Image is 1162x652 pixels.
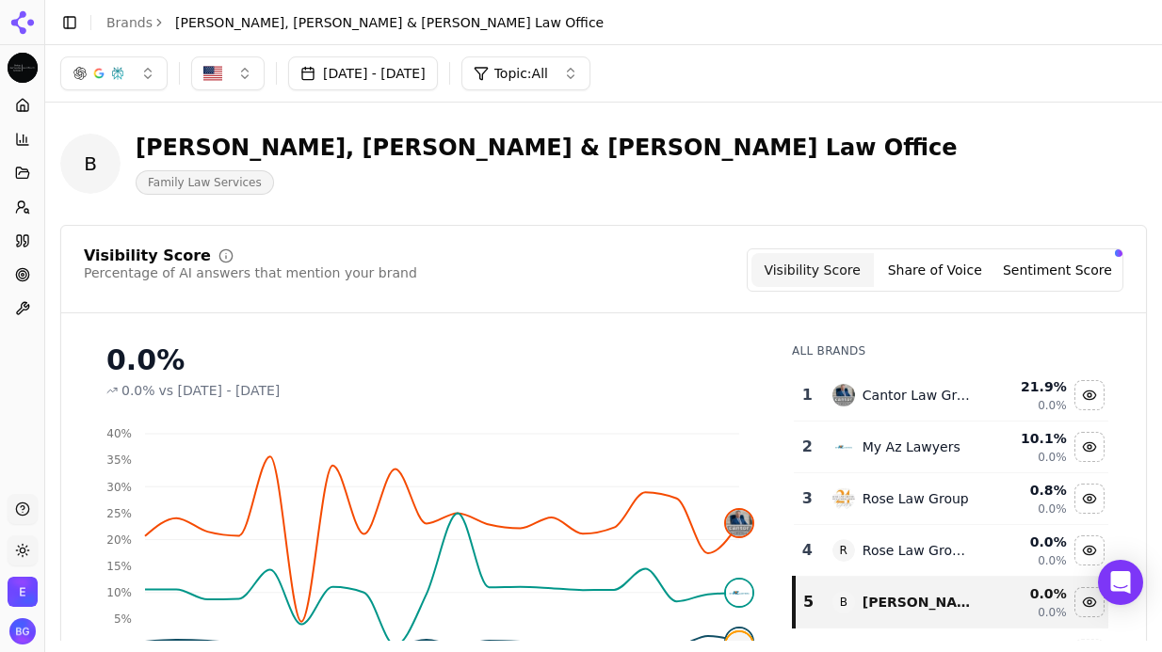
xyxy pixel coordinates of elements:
img: Brian Gomez [9,618,36,644]
div: [PERSON_NAME], [PERSON_NAME] & [PERSON_NAME] Law Office [136,133,958,163]
div: Cantor Law Group [863,386,973,405]
span: Topic: All [494,64,548,83]
div: 0.8 % [988,481,1067,500]
img: US [203,64,222,83]
span: 0.0% [1038,450,1067,465]
img: my az lawyers [832,436,855,458]
button: Sentiment Score [996,253,1119,287]
tspan: 25% [106,507,132,520]
div: 1 [801,384,814,406]
div: 21.9 % [988,377,1067,396]
img: cantor law group [726,510,752,536]
tr: 2my az lawyersMy Az Lawyers10.1%0.0%Hide my az lawyers data [794,421,1108,473]
tspan: 35% [106,453,132,467]
span: B [60,134,121,194]
div: 3 [801,487,814,510]
tspan: 30% [106,481,132,494]
div: 0.0% [106,343,754,377]
span: B [832,591,855,613]
button: Hide my az lawyers data [1074,432,1105,462]
tr: 3rose law groupRose Law Group0.8%0.0%Hide rose law group data [794,473,1108,525]
button: Hide rose law group data [1074,484,1105,514]
button: Current brand: Bishop, Del Vecchio & Beeks Law Office [8,53,38,83]
a: Brands [106,15,153,30]
div: 2 [801,436,814,458]
div: 5 [803,591,814,613]
span: 0.0% [1038,501,1067,517]
img: rose law group [832,487,855,510]
div: 0.0 % [988,584,1067,603]
div: [PERSON_NAME], [PERSON_NAME] & [PERSON_NAME] Law Office [863,593,973,612]
button: Visibility Score [751,253,874,287]
div: My Az Lawyers [863,437,960,456]
div: Rose Law Group Pc [863,541,973,560]
button: Share of Voice [874,253,996,287]
button: Hide bishop, del vecchio & beeks law office data [1074,587,1105,617]
span: 0.0% [121,381,155,400]
span: Family Law Services [136,170,274,195]
span: R [832,539,855,562]
button: Hide cantor law group data [1074,380,1105,410]
tspan: 20% [106,533,132,547]
div: 4 [801,539,814,562]
img: Bishop, Del Vecchio & Beeks Law Office [8,53,38,83]
button: Open user button [9,618,36,644]
span: 0.0% [1038,553,1067,568]
button: Open organization switcher [8,577,38,607]
span: vs [DATE] - [DATE] [159,381,281,400]
button: [DATE] - [DATE] [288,56,438,90]
img: cantor law group [832,384,855,406]
tr: 1cantor law groupCantor Law Group21.9%0.0%Hide cantor law group data [794,370,1108,421]
span: 0.0% [1038,605,1067,620]
div: Percentage of AI answers that mention your brand [84,263,417,282]
tr: 4RRose Law Group Pc0.0%0.0%Hide rose law group pc data [794,525,1108,577]
div: All Brands [792,343,1108,358]
tspan: 5% [114,612,132,626]
img: my az lawyers [726,580,752,606]
tspan: 15% [106,560,132,573]
span: 0.0% [1038,398,1067,413]
div: Open Intercom Messenger [1098,560,1143,605]
nav: breadcrumb [106,13,604,32]
img: Elite Legal Marketing [8,577,38,607]
div: Visibility Score [84,248,211,263]
div: 10.1 % [988,429,1067,448]
tspan: 40% [106,427,132,440]
tspan: 0% [114,639,132,652]
div: Rose Law Group [863,489,969,508]
div: 0.0 % [988,533,1067,551]
button: Hide rose law group pc data [1074,535,1105,565]
tspan: 10% [106,586,132,599]
span: [PERSON_NAME], [PERSON_NAME] & [PERSON_NAME] Law Office [175,13,604,32]
tr: 5B[PERSON_NAME], [PERSON_NAME] & [PERSON_NAME] Law Office0.0%0.0%Hide bishop, del vecchio & beeks... [794,577,1108,628]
